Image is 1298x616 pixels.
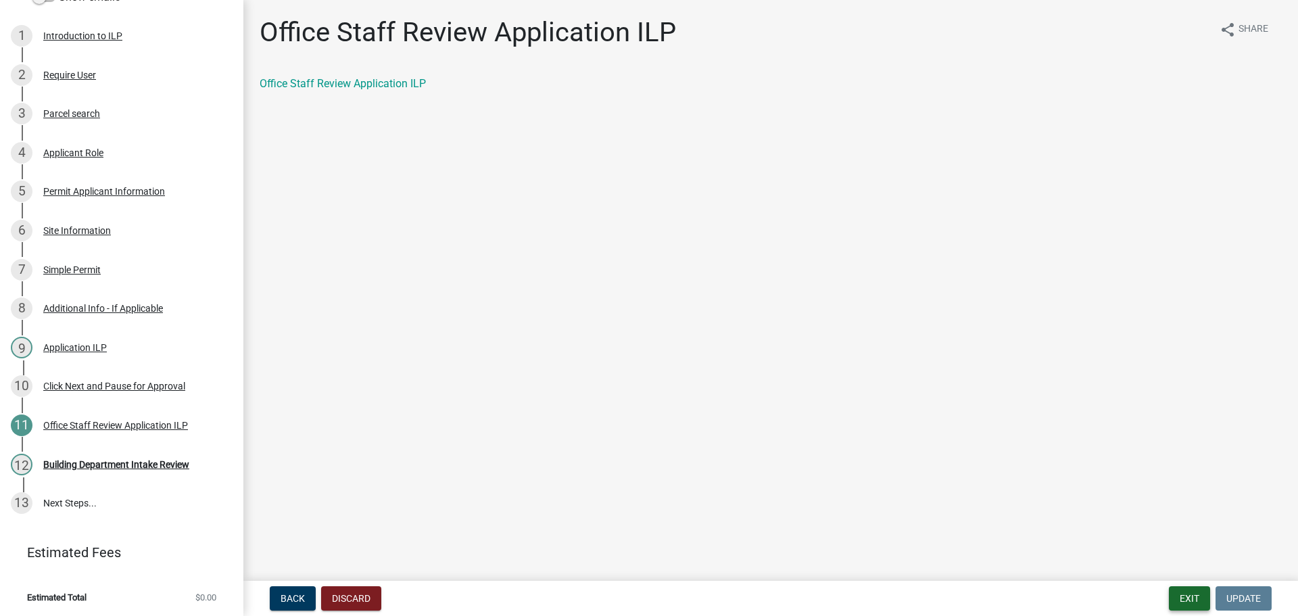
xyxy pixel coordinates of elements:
h1: Office Staff Review Application ILP [260,16,676,49]
a: Estimated Fees [11,539,222,566]
div: Applicant Role [43,148,103,158]
i: share [1220,22,1236,38]
div: Parcel search [43,109,100,118]
button: Exit [1169,586,1210,611]
div: 10 [11,375,32,397]
div: Site Information [43,226,111,235]
div: Additional Info - If Applicable [43,304,163,313]
button: Update [1216,586,1272,611]
div: 13 [11,492,32,514]
div: 9 [11,337,32,358]
div: Introduction to ILP [43,31,122,41]
span: Back [281,593,305,604]
div: 5 [11,181,32,202]
div: Application ILP [43,343,107,352]
span: Update [1226,593,1261,604]
div: 3 [11,103,32,124]
div: Require User [43,70,96,80]
div: 8 [11,298,32,319]
a: Office Staff Review Application ILP [260,77,426,90]
div: Click Next and Pause for Approval [43,381,185,391]
button: Back [270,586,316,611]
div: 1 [11,25,32,47]
span: $0.00 [195,593,216,602]
div: Office Staff Review Application ILP [43,421,188,430]
div: Building Department Intake Review [43,460,189,469]
div: 6 [11,220,32,241]
div: Permit Applicant Information [43,187,165,196]
button: shareShare [1209,16,1279,43]
div: 7 [11,259,32,281]
div: Simple Permit [43,265,101,275]
span: Estimated Total [27,593,87,602]
div: 2 [11,64,32,86]
div: 11 [11,414,32,436]
div: 12 [11,454,32,475]
button: Discard [321,586,381,611]
span: Share [1239,22,1268,38]
div: 4 [11,142,32,164]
